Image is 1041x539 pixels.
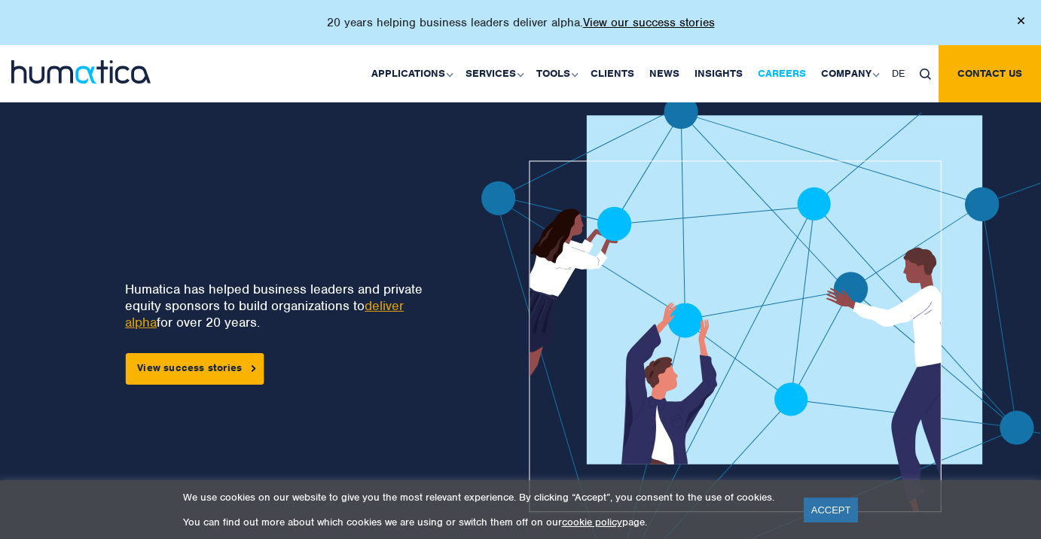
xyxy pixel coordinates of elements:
[183,516,785,528] p: You can find out more about which cookies we are using or switch them off on our page.
[583,15,715,30] a: View our success stories
[11,60,151,84] img: logo
[125,297,404,330] a: deliver alpha
[251,365,255,372] img: arrowicon
[458,45,529,102] a: Services
[642,45,687,102] a: News
[364,45,458,102] a: Applications
[529,45,583,102] a: Tools
[125,281,429,330] p: Humatica has helped business leaders and private equity sponsors to build organizations to for ov...
[583,45,642,102] a: Clients
[750,45,814,102] a: Careers
[884,45,912,102] a: DE
[920,69,931,80] img: search_icon
[183,491,785,504] p: We use cookies on our website to give you the most relevant experience. By clicking “Accept”, you...
[562,516,622,528] a: cookie policy
[327,15,715,30] p: 20 years helping business leaders deliver alpha.
[687,45,750,102] a: Insights
[939,45,1041,102] a: Contact us
[892,67,905,80] span: DE
[125,353,264,385] a: View success stories
[814,45,884,102] a: Company
[804,498,859,522] a: ACCEPT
